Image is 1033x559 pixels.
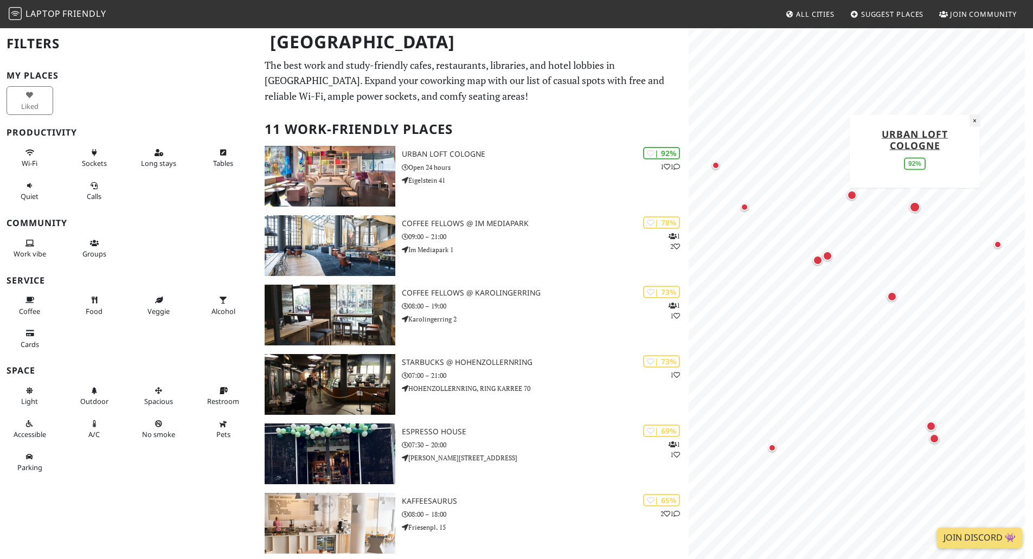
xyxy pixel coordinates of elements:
[811,253,825,267] div: Map marker
[7,218,252,228] h3: Community
[258,285,689,345] a: Coffee Fellows @ Karolingerring | 73% 11 Coffee Fellows @ Karolingerring 08:00 – 19:00 Karolinger...
[71,291,118,320] button: Food
[82,249,106,259] span: Group tables
[136,415,182,444] button: No smoke
[643,216,680,229] div: | 78%
[820,249,835,263] div: Map marker
[22,158,37,168] span: Stable Wi-Fi
[669,439,680,460] p: 1 1
[402,358,689,367] h3: Starbucks @ Hohenzollernring
[402,301,689,311] p: 08:00 – 19:00
[211,306,235,316] span: Alcohol
[402,245,689,255] p: Im Mediapark 1
[402,497,689,506] h3: Kaffeesaurus
[265,354,395,415] img: Starbucks @ Hohenzollernring
[21,191,39,201] span: Quiet
[882,127,948,151] a: URBAN LOFT Cologne
[265,146,395,207] img: URBAN LOFT Cologne
[9,7,22,20] img: LaptopFriendly
[402,314,689,324] p: Karolingerring 2
[7,324,53,353] button: Cards
[71,177,118,205] button: Calls
[402,288,689,298] h3: Coffee Fellows @ Karolingerring
[660,162,680,172] p: 1 1
[265,57,682,104] p: The best work and study-friendly cafes, restaurants, libraries, and hotel lobbies in [GEOGRAPHIC_...
[136,382,182,410] button: Spacious
[643,355,680,368] div: | 73%
[200,415,247,444] button: Pets
[136,291,182,320] button: Veggie
[927,432,941,446] div: Map marker
[781,4,839,24] a: All Cities
[265,215,395,276] img: Coffee Fellows @ Im Mediapark
[7,365,252,376] h3: Space
[21,396,38,406] span: Natural light
[904,157,926,170] div: 92%
[669,300,680,321] p: 1 1
[80,396,108,406] span: Outdoor area
[207,396,239,406] span: Restroom
[71,144,118,172] button: Sockets
[71,415,118,444] button: A/C
[7,382,53,410] button: Light
[261,27,686,57] h1: [GEOGRAPHIC_DATA]
[402,370,689,381] p: 07:00 – 21:00
[19,306,40,316] span: Coffee
[14,429,46,439] span: Accessible
[258,423,689,484] a: Espresso House | 69% 11 Espresso House 07:30 – 20:00 [PERSON_NAME][STREET_ADDRESS]
[9,5,106,24] a: LaptopFriendly LaptopFriendly
[7,448,53,477] button: Parking
[144,396,173,406] span: Spacious
[265,113,682,146] h2: 11 Work-Friendly Places
[643,147,680,159] div: | 92%
[7,275,252,286] h3: Service
[141,158,176,168] span: Long stays
[216,429,230,439] span: Pet friendly
[88,429,100,439] span: Air conditioned
[136,144,182,172] button: Long stays
[87,191,101,201] span: Video/audio calls
[7,70,252,81] h3: My Places
[660,509,680,519] p: 2 1
[845,188,859,202] div: Map marker
[14,249,46,259] span: People working
[950,9,1017,19] span: Join Community
[970,114,980,126] button: Close popup
[258,493,689,554] a: Kaffeesaurus | 65% 21 Kaffeesaurus 08:00 – 18:00 Friesenpl. 15
[213,158,233,168] span: Work-friendly tables
[402,219,689,228] h3: Coffee Fellows @ Im Mediapark
[7,291,53,320] button: Coffee
[643,425,680,437] div: | 69%
[200,291,247,320] button: Alcohol
[669,231,680,252] p: 1 2
[17,462,42,472] span: Parking
[147,306,170,316] span: Veggie
[402,175,689,185] p: Eigelstein 41
[846,4,928,24] a: Suggest Places
[991,238,1004,251] div: Map marker
[21,339,39,349] span: Credit cards
[71,234,118,263] button: Groups
[766,441,779,454] div: Map marker
[796,9,835,19] span: All Cities
[7,127,252,138] h3: Productivity
[25,8,61,20] span: Laptop
[885,290,899,304] div: Map marker
[7,415,53,444] button: Accessible
[62,8,106,20] span: Friendly
[258,354,689,415] a: Starbucks @ Hohenzollernring | 73% 1 Starbucks @ Hohenzollernring 07:00 – 21:00 HOHENZOLLERNRING,...
[402,440,689,450] p: 07:30 – 20:00
[643,286,680,298] div: | 73%
[402,383,689,394] p: HOHENZOLLERNRING, RING KARREE 70
[142,429,175,439] span: Smoke free
[258,146,689,207] a: URBAN LOFT Cologne | 92% 11 URBAN LOFT Cologne Open 24 hours Eigelstein 41
[709,159,722,172] div: Map marker
[402,509,689,519] p: 08:00 – 18:00
[265,423,395,484] img: Espresso House
[7,144,53,172] button: Wi-Fi
[82,158,107,168] span: Power sockets
[924,419,938,433] div: Map marker
[907,200,922,215] div: Map marker
[670,370,680,380] p: 1
[935,4,1021,24] a: Join Community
